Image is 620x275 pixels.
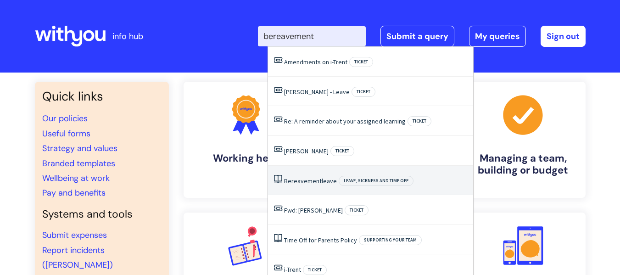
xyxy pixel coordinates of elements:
[541,26,586,47] a: Sign out
[380,26,454,47] a: Submit a query
[42,173,110,184] a: Wellbeing at work
[42,143,117,154] a: Strategy and values
[284,177,337,185] a: Bereavementleave
[284,206,343,214] a: Fwd: [PERSON_NAME]
[359,235,422,245] span: Supporting your team
[284,177,322,185] span: Bereavement
[461,82,586,198] a: Managing a team, building or budget
[330,146,354,156] span: Ticket
[42,245,113,270] a: Report incidents ([PERSON_NAME])
[339,176,413,186] span: Leave, sickness and time off
[303,265,327,275] span: Ticket
[42,89,162,104] h3: Quick links
[284,236,357,244] a: Time Off for Parents Policy
[345,205,369,215] span: Ticket
[42,128,90,139] a: Useful forms
[284,147,329,155] a: [PERSON_NAME]
[284,88,350,96] a: [PERSON_NAME] - Leave
[112,29,143,44] p: info hub
[284,58,347,66] a: Amendments on i-Trent
[408,116,431,126] span: Ticket
[42,113,88,124] a: Our policies
[284,117,406,125] a: Re: A reminder about your assigned learning
[191,152,301,164] h4: Working here
[469,26,526,47] a: My queries
[42,187,106,198] a: Pay and benefits
[349,57,373,67] span: Ticket
[258,26,586,47] div: | -
[468,152,578,177] h4: Managing a team, building or budget
[352,87,375,97] span: Ticket
[184,82,308,198] a: Working here
[42,208,162,221] h4: Systems and tools
[284,265,301,274] a: i-Trent
[258,26,366,46] input: Search
[42,230,107,241] a: Submit expenses
[42,158,115,169] a: Branded templates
